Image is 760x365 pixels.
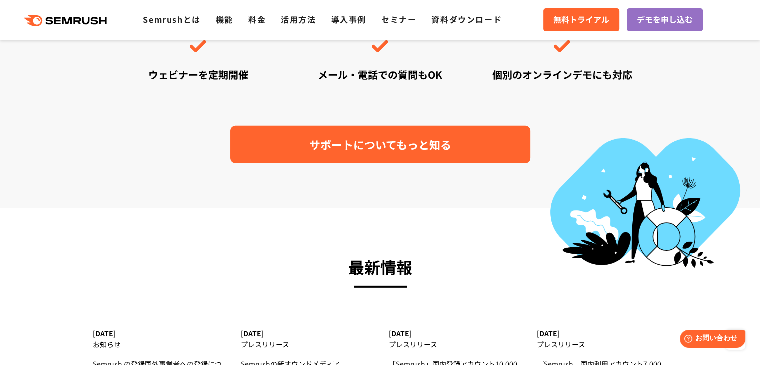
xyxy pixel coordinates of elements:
div: お知らせ [93,338,223,351]
a: 資料ダウンロード [431,13,502,25]
a: 料金 [248,13,266,25]
span: サポートについてもっと知る [309,136,451,153]
div: ウェビナーを定期開催 [118,67,279,82]
div: プレスリリース [241,338,371,351]
a: デモを申し込む [627,8,703,31]
div: [DATE] [93,329,223,338]
span: デモを申し込む [637,13,693,26]
div: プレスリリース [537,338,667,351]
div: [DATE] [389,329,519,338]
div: 個別のオンラインデモにも対応 [481,67,642,82]
span: 無料トライアル [553,13,609,26]
a: 活用方法 [281,13,316,25]
a: 無料トライアル [543,8,619,31]
div: [DATE] [241,329,371,338]
a: 導入事例 [331,13,366,25]
a: Semrushとは [143,13,200,25]
div: メール・電話での質問もOK [299,67,460,82]
div: [DATE] [537,329,667,338]
a: サポートについてもっと知る [230,126,530,163]
a: 機能 [216,13,233,25]
h3: 最新情報 [93,253,668,280]
div: プレスリリース [389,338,519,351]
iframe: Help widget launcher [671,326,749,354]
a: セミナー [381,13,416,25]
